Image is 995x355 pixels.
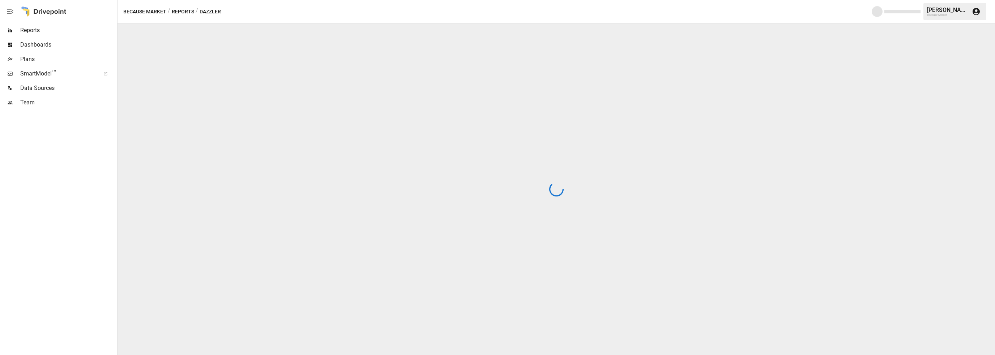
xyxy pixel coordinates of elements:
[123,7,166,16] button: Because Market
[20,55,116,64] span: Plans
[196,7,198,16] div: /
[168,7,170,16] div: /
[20,84,116,92] span: Data Sources
[20,26,116,35] span: Reports
[172,7,194,16] button: Reports
[20,69,95,78] span: SmartModel
[927,7,968,13] div: [PERSON_NAME]
[927,13,968,17] div: Because Market
[20,40,116,49] span: Dashboards
[20,98,116,107] span: Team
[52,68,57,77] span: ™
